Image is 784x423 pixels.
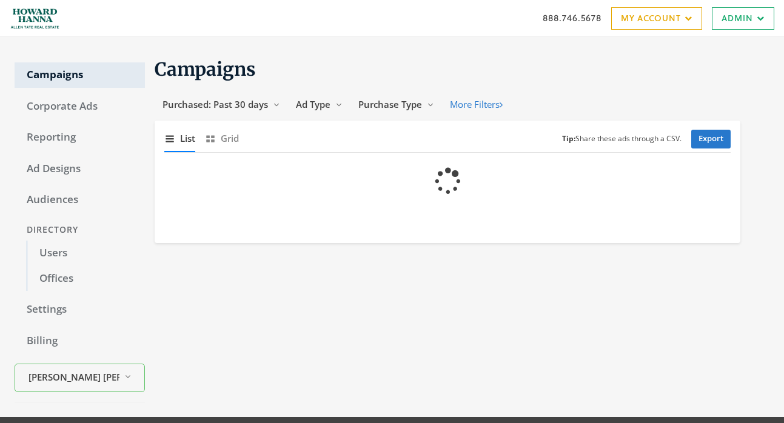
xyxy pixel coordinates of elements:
[15,125,145,150] a: Reporting
[15,156,145,182] a: Ad Designs
[712,7,774,30] a: Admin
[205,125,239,152] button: Grid
[155,93,288,116] button: Purchased: Past 30 days
[15,219,145,241] div: Directory
[164,125,195,152] button: List
[221,132,239,145] span: Grid
[15,297,145,322] a: Settings
[15,94,145,119] a: Corporate Ads
[15,62,145,88] a: Campaigns
[691,130,731,148] a: Export
[15,364,145,392] button: [PERSON_NAME] [PERSON_NAME]
[27,241,145,266] a: Users
[562,133,682,145] small: Share these ads through a CSV.
[358,98,422,110] span: Purchase Type
[27,266,145,291] a: Offices
[442,93,511,116] button: More Filters
[288,93,350,116] button: Ad Type
[562,133,575,144] b: Tip:
[15,187,145,213] a: Audiences
[611,7,702,30] a: My Account
[180,132,195,145] span: List
[162,98,268,110] span: Purchased: Past 30 days
[28,370,119,384] span: [PERSON_NAME] [PERSON_NAME]
[10,3,60,33] img: Adwerx
[15,328,145,354] a: Billing
[155,58,256,81] span: Campaigns
[543,12,601,24] a: 888.746.5678
[296,98,330,110] span: Ad Type
[350,93,442,116] button: Purchase Type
